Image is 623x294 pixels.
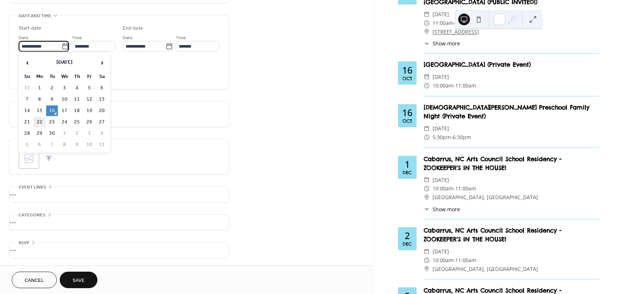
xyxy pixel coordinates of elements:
[402,66,412,75] div: 16
[424,205,430,213] div: ​
[424,133,430,142] div: ​
[453,81,455,90] span: -
[84,94,95,105] td: 12
[433,124,449,133] span: [DATE]
[59,94,70,105] td: 10
[455,184,476,193] span: 11:00am
[433,256,453,265] span: 10:00am
[46,117,58,127] td: 23
[71,83,83,93] td: 4
[424,124,430,133] div: ​
[424,19,430,27] div: ​
[424,10,430,19] div: ​
[34,55,95,71] th: [DATE]
[96,94,108,105] td: 13
[34,94,45,105] td: 8
[176,34,186,42] span: Time
[34,105,45,116] td: 15
[59,71,70,82] th: We
[34,71,45,82] th: Mo
[71,139,83,150] td: 9
[21,139,33,150] td: 5
[424,265,430,273] div: ​
[34,128,45,139] td: 29
[21,71,33,82] th: Su
[71,105,83,116] td: 18
[433,19,453,27] span: 11:00am
[433,193,538,202] span: [GEOGRAPHIC_DATA], [GEOGRAPHIC_DATA]
[424,247,430,256] div: ​
[424,72,430,81] div: ​
[21,105,33,116] td: 14
[84,83,95,93] td: 5
[19,148,39,169] div: ;
[453,133,471,142] span: 6:30pm
[403,242,412,246] div: Dec
[71,94,83,105] td: 11
[424,103,599,120] div: [DEMOGRAPHIC_DATA][PERSON_NAME] Preschool Family Night (Private Event)
[21,128,33,139] td: 28
[59,83,70,93] td: 3
[424,184,430,193] div: ​
[433,265,538,273] span: [GEOGRAPHIC_DATA], [GEOGRAPHIC_DATA]
[424,176,430,185] div: ​
[59,117,70,127] td: 24
[433,184,453,193] span: 10:00am
[403,170,412,175] div: Dec
[433,10,449,19] span: [DATE]
[424,155,599,172] div: Cabarrus, NC Arts Council School Residency - ZOOKEEPER'S IN THE HOUSE!
[96,105,108,116] td: 20
[25,277,44,284] span: Cancel
[433,176,449,185] span: [DATE]
[96,117,108,127] td: 27
[424,81,430,90] div: ​
[59,139,70,150] td: 8
[71,128,83,139] td: 2
[12,272,57,288] button: Cancel
[19,25,41,32] div: Start date
[84,71,95,82] th: Fr
[433,72,449,81] span: [DATE]
[46,105,58,116] td: 16
[71,71,83,82] th: Th
[405,160,410,169] div: 1
[96,139,108,150] td: 11
[96,83,108,93] td: 6
[10,242,229,258] div: •••
[424,60,599,69] div: [GEOGRAPHIC_DATA] (Private Event)
[433,27,479,36] a: [STREET_ADDRESS]
[402,108,412,117] div: 16
[123,25,143,32] div: End date
[10,215,229,230] div: •••
[424,193,430,202] div: ​
[84,105,95,116] td: 19
[96,55,107,70] span: ›
[424,40,430,47] div: ​
[455,81,476,90] span: 11:00am
[96,71,108,82] th: Sa
[455,256,476,265] span: 11:00am
[19,183,46,191] span: Event links
[46,83,58,93] td: 2
[84,117,95,127] td: 26
[46,128,58,139] td: 30
[19,211,45,219] span: Categories
[433,133,451,142] span: 5:30pm
[424,226,599,243] div: Cabarrus, NC Arts Council School Residency - ZOOKEEPER'S IN THE HOUSE!
[72,34,82,42] span: Time
[453,19,455,27] span: -
[403,76,412,81] div: Oct
[19,34,29,42] span: Date
[433,81,453,90] span: 10:00am
[433,247,449,256] span: [DATE]
[96,128,108,139] td: 4
[22,55,33,70] span: ‹
[403,119,412,123] div: Oct
[424,27,430,36] div: ​
[21,117,33,127] td: 21
[433,205,460,213] span: Show more
[59,105,70,116] td: 17
[453,184,455,193] span: -
[424,205,460,213] button: ​Show more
